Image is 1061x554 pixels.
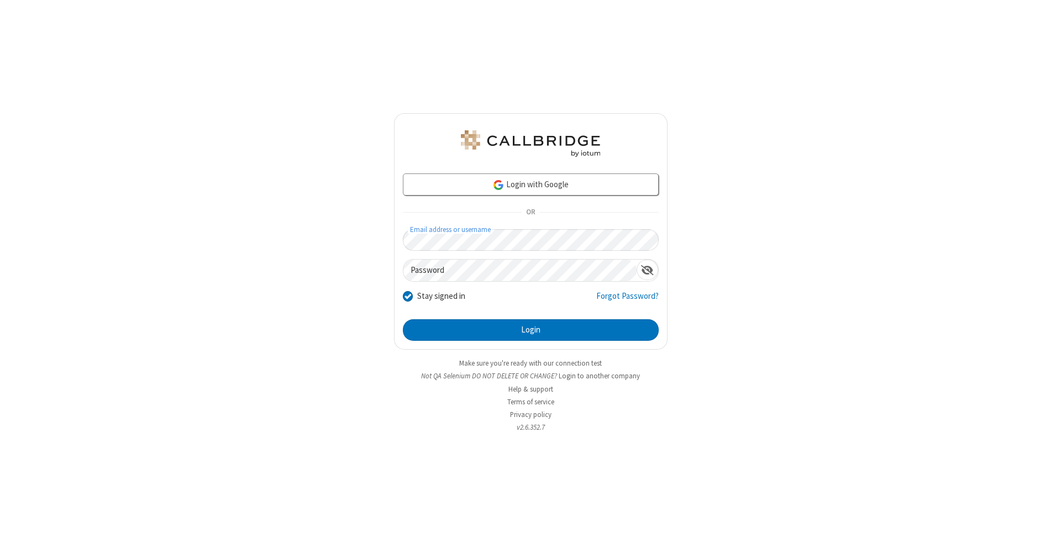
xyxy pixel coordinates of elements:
a: Login with Google [403,173,659,196]
li: v2.6.352.7 [394,422,668,432]
button: Login to another company [559,371,640,381]
a: Privacy policy [510,410,551,419]
a: Terms of service [507,397,554,407]
img: QA Selenium DO NOT DELETE OR CHANGE [459,130,602,157]
label: Stay signed in [417,290,465,303]
span: OR [522,205,539,220]
a: Make sure you're ready with our connection test [459,358,602,368]
input: Password [403,260,637,281]
li: Not QA Selenium DO NOT DELETE OR CHANGE? [394,371,668,381]
button: Login [403,319,659,341]
div: Show password [637,260,658,280]
a: Help & support [508,384,553,394]
input: Email address or username [403,229,659,251]
a: Forgot Password? [596,290,659,311]
img: google-icon.png [492,179,505,191]
iframe: Chat [1033,525,1053,546]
